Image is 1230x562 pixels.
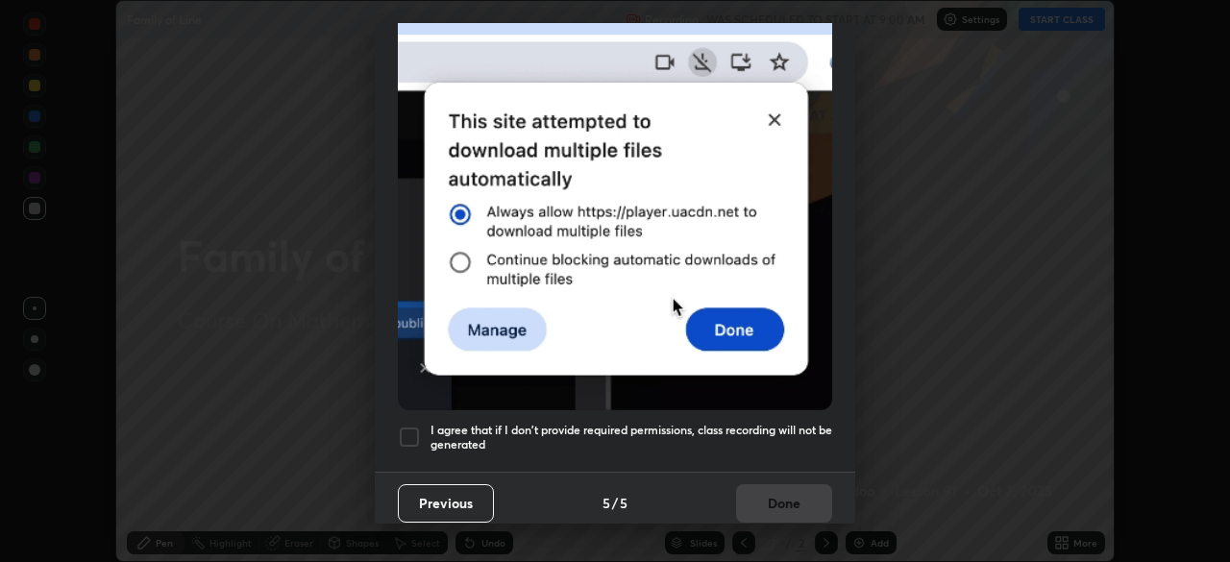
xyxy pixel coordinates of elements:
[612,493,618,513] h4: /
[430,423,832,452] h5: I agree that if I don't provide required permissions, class recording will not be generated
[603,493,610,513] h4: 5
[620,493,627,513] h4: 5
[398,484,494,523] button: Previous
